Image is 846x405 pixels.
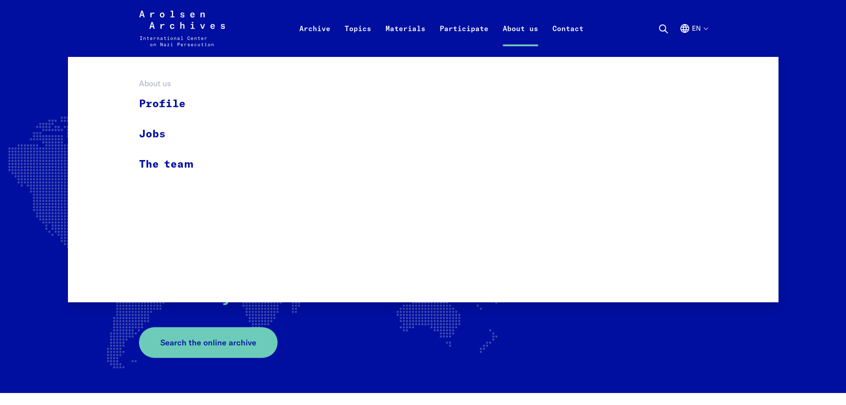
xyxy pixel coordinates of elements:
ul: About us [139,89,205,179]
a: Search the online archive [139,327,278,358]
nav: Primary [292,11,591,46]
a: About us [496,21,545,57]
button: English, language selection [679,23,707,55]
span: Search the online archive [160,337,256,349]
a: Materials [378,21,433,57]
a: Jobs [139,119,205,149]
a: Participate [433,21,496,57]
a: Archive [292,21,338,57]
a: Profile [139,89,205,119]
a: Topics [338,21,378,57]
a: Contact [545,21,591,57]
a: The team [139,149,205,179]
